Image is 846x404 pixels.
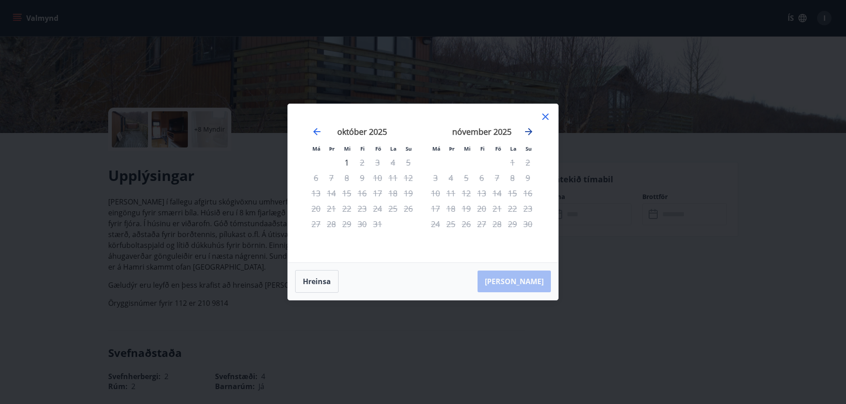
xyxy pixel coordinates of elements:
[428,216,443,232] td: Not available. mánudagur, 24. nóvember 2025
[299,115,547,252] div: Calendar
[526,145,532,152] small: Su
[474,201,489,216] td: Not available. fimmtudagur, 20. nóvember 2025
[401,185,416,201] td: Not available. sunnudagur, 19. október 2025
[459,170,474,185] td: Not available. miðvikudagur, 5. nóvember 2025
[360,145,365,152] small: Fi
[370,185,385,201] td: Not available. föstudagur, 17. október 2025
[428,201,443,216] td: Not available. mánudagur, 17. nóvember 2025
[339,201,354,216] td: Not available. miðvikudagur, 22. október 2025
[474,216,489,232] td: Not available. fimmtudagur, 27. nóvember 2025
[354,216,370,232] td: Not available. fimmtudagur, 30. október 2025
[339,155,354,170] div: Aðeins útritun í boði
[401,155,416,170] td: Not available. sunnudagur, 5. október 2025
[406,145,412,152] small: Su
[324,216,339,232] td: Not available. þriðjudagur, 28. október 2025
[324,185,339,201] td: Not available. þriðjudagur, 14. október 2025
[324,201,339,216] td: Not available. þriðjudagur, 21. október 2025
[505,185,520,201] td: Not available. laugardagur, 15. nóvember 2025
[443,201,459,216] td: Not available. þriðjudagur, 18. nóvember 2025
[495,145,501,152] small: Fö
[432,145,440,152] small: Má
[370,170,385,185] td: Not available. föstudagur, 10. október 2025
[385,170,401,185] td: Not available. laugardagur, 11. október 2025
[520,201,535,216] td: Not available. sunnudagur, 23. nóvember 2025
[354,201,370,216] td: Not available. fimmtudagur, 23. október 2025
[505,155,520,170] td: Not available. laugardagur, 1. nóvember 2025
[489,201,505,216] td: Not available. föstudagur, 21. nóvember 2025
[339,216,354,232] td: Not available. miðvikudagur, 29. október 2025
[354,170,370,185] td: Not available. fimmtudagur, 9. október 2025
[452,126,511,137] strong: nóvember 2025
[375,145,381,152] small: Fö
[464,145,471,152] small: Mi
[428,170,443,185] td: Not available. mánudagur, 3. nóvember 2025
[459,216,474,232] td: Not available. miðvikudagur, 26. nóvember 2025
[480,145,485,152] small: Fi
[308,201,324,216] td: Not available. mánudagur, 20. október 2025
[312,145,320,152] small: Má
[339,170,354,185] td: Not available. miðvikudagur, 8. október 2025
[523,126,534,137] div: Move forward to switch to the next month.
[505,170,520,185] td: Not available. laugardagur, 8. nóvember 2025
[385,201,401,216] td: Not available. laugardagur, 25. október 2025
[443,216,459,232] td: Not available. þriðjudagur, 25. nóvember 2025
[443,170,459,185] td: Not available. þriðjudagur, 4. nóvember 2025
[401,201,416,216] td: Not available. sunnudagur, 26. október 2025
[474,185,489,201] td: Not available. fimmtudagur, 13. nóvember 2025
[505,201,520,216] td: Not available. laugardagur, 22. nóvember 2025
[505,216,520,232] td: Not available. laugardagur, 29. nóvember 2025
[370,201,385,216] td: Not available. föstudagur, 24. október 2025
[443,185,459,201] td: Not available. þriðjudagur, 11. nóvember 2025
[489,185,505,201] td: Not available. föstudagur, 14. nóvember 2025
[510,145,516,152] small: La
[474,170,489,185] td: Not available. fimmtudagur, 6. nóvember 2025
[329,145,335,152] small: Þr
[339,185,354,201] td: Not available. miðvikudagur, 15. október 2025
[344,145,351,152] small: Mi
[459,185,474,201] td: Not available. miðvikudagur, 12. nóvember 2025
[385,185,401,201] td: Not available. laugardagur, 18. október 2025
[339,155,354,170] td: Choose miðvikudagur, 1. október 2025 as your check-out date. It’s available.
[401,170,416,185] td: Not available. sunnudagur, 12. október 2025
[308,170,324,185] td: Not available. mánudagur, 6. október 2025
[489,170,505,185] td: Not available. föstudagur, 7. nóvember 2025
[354,155,370,170] td: Not available. fimmtudagur, 2. október 2025
[370,216,385,232] td: Not available. föstudagur, 31. október 2025
[390,145,397,152] small: La
[385,155,401,170] td: Not available. laugardagur, 4. október 2025
[520,185,535,201] td: Not available. sunnudagur, 16. nóvember 2025
[520,216,535,232] td: Not available. sunnudagur, 30. nóvember 2025
[337,126,387,137] strong: október 2025
[311,126,322,137] div: Move backward to switch to the previous month.
[489,216,505,232] td: Not available. föstudagur, 28. nóvember 2025
[459,201,474,216] td: Not available. miðvikudagur, 19. nóvember 2025
[308,216,324,232] td: Not available. mánudagur, 27. október 2025
[324,170,339,185] td: Not available. þriðjudagur, 7. október 2025
[449,145,454,152] small: Þr
[370,155,385,170] td: Not available. föstudagur, 3. október 2025
[295,270,339,293] button: Hreinsa
[520,155,535,170] td: Not available. sunnudagur, 2. nóvember 2025
[428,185,443,201] td: Not available. mánudagur, 10. nóvember 2025
[520,170,535,185] td: Not available. sunnudagur, 9. nóvember 2025
[308,185,324,201] td: Not available. mánudagur, 13. október 2025
[354,185,370,201] td: Not available. fimmtudagur, 16. október 2025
